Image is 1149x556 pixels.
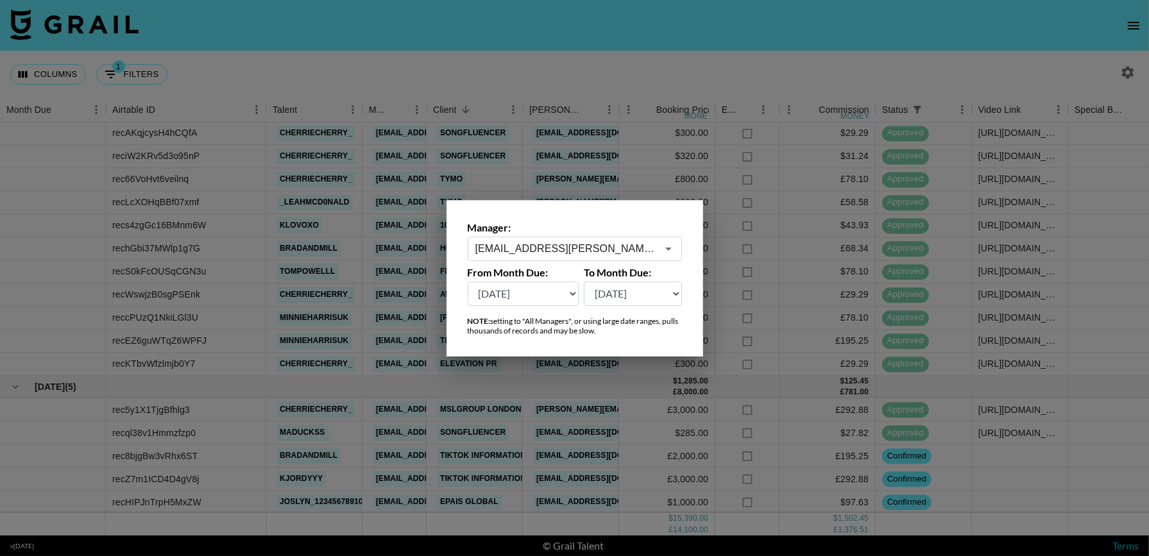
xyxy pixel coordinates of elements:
strong: NOTE: [468,316,491,326]
button: Open [660,240,677,258]
label: From Month Due: [468,266,579,279]
label: To Month Due: [584,266,682,279]
div: setting to "All Managers", or using large date ranges, pulls thousands of records and may be slow. [468,316,682,335]
label: Manager: [468,221,682,234]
